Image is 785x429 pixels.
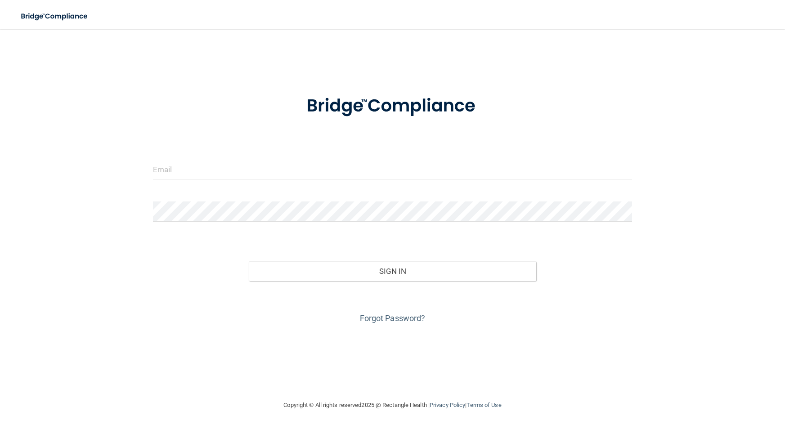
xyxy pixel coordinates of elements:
div: Copyright © All rights reserved 2025 @ Rectangle Health | | [229,391,557,420]
button: Sign In [249,261,536,281]
img: bridge_compliance_login_screen.278c3ca4.svg [288,83,498,130]
input: Email [153,159,632,179]
a: Forgot Password? [360,313,426,323]
a: Privacy Policy [430,402,465,408]
img: bridge_compliance_login_screen.278c3ca4.svg [13,7,96,26]
a: Terms of Use [467,402,501,408]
